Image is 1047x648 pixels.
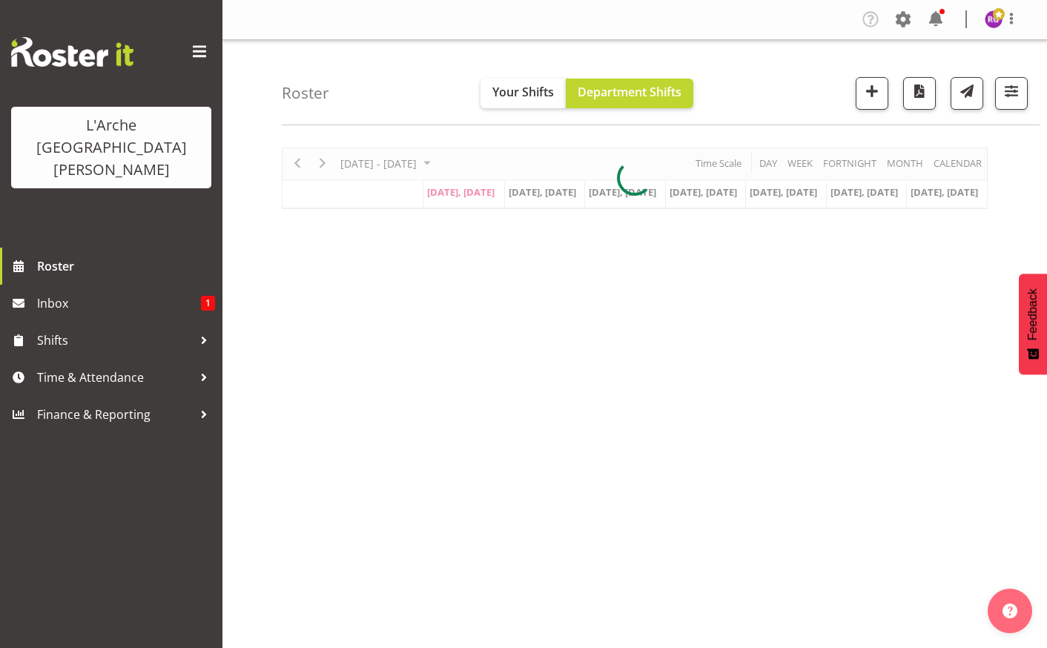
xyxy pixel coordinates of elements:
button: Send a list of all shifts for the selected filtered period to all rostered employees. [951,77,983,110]
button: Feedback - Show survey [1019,274,1047,374]
button: Your Shifts [480,79,566,108]
span: Shifts [37,329,193,351]
button: Add a new shift [856,77,888,110]
span: Inbox [37,292,201,314]
div: L'Arche [GEOGRAPHIC_DATA][PERSON_NAME] [26,114,196,181]
button: Download a PDF of the roster according to the set date range. [903,77,936,110]
span: 1 [201,296,215,311]
img: help-xxl-2.png [1003,604,1017,618]
button: Department Shifts [566,79,693,108]
img: rob-goulton10285.jpg [985,10,1003,28]
span: Department Shifts [578,84,681,100]
span: Feedback [1026,288,1040,340]
span: Your Shifts [492,84,554,100]
span: Finance & Reporting [37,403,193,426]
span: Roster [37,255,215,277]
img: Rosterit website logo [11,37,133,67]
span: Time & Attendance [37,366,193,389]
h4: Roster [282,85,329,102]
button: Filter Shifts [995,77,1028,110]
